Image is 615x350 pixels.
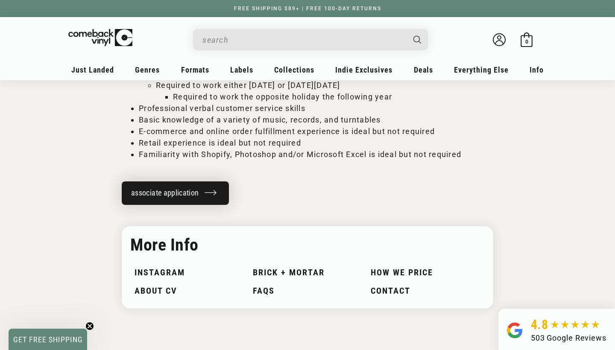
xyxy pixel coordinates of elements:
[371,268,480,277] a: How We Price
[406,29,429,50] button: Search
[525,38,528,45] span: 0
[139,125,493,137] li: E-commerce and online order fulfillment experience is ideal but not required
[414,65,433,74] span: Deals
[531,317,548,332] span: 4.8
[9,329,87,350] div: GET FREE SHIPPINGClose teaser
[71,65,114,74] span: Just Landed
[139,149,493,160] li: Familiarity with Shopify, Photoshop and/or Microsoft Excel is ideal but not required
[85,322,94,330] button: Close teaser
[551,321,600,329] img: star5.svg
[135,268,244,277] a: Instagram
[173,91,493,102] li: Required to work the opposite holiday the following year
[274,65,314,74] span: Collections
[122,181,229,205] a: associate application
[531,332,606,344] div: 503 Google Reviews
[253,268,363,277] a: Brick + Mortar
[202,31,405,49] input: When autocomplete results are available use up and down arrows to review and enter to select
[193,29,428,50] div: Search
[139,102,493,114] li: Professional verbal customer service skills
[13,335,83,344] span: GET FREE SHIPPING
[230,65,253,74] span: Labels
[454,65,509,74] span: Everything Else
[130,235,485,255] h2: More Info
[225,6,390,12] a: FREE SHIPPING $89+ | FREE 100-DAY RETURNS
[507,317,522,344] img: Group.svg
[530,65,544,74] span: Info
[139,137,493,149] li: Retail experience is ideal but not required
[135,65,160,74] span: Genres
[139,114,493,125] li: Basic knowledge of a variety of music, records, and turntables
[135,286,244,296] a: About CV
[156,79,493,91] li: Required to work either [DATE] or [DATE][DATE]
[253,286,363,296] a: FAQs
[371,286,480,296] a: Contact
[335,65,392,74] span: Indie Exclusives
[181,65,209,74] span: Formats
